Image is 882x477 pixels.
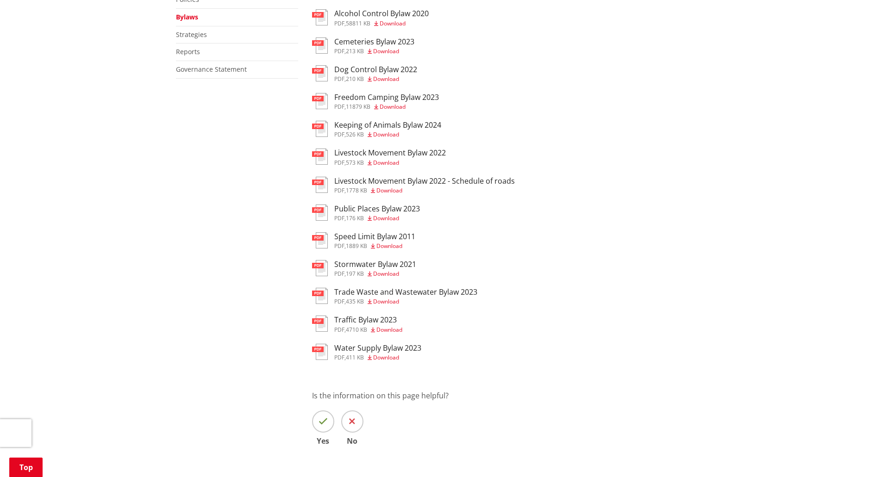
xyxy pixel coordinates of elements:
span: pdf [334,270,344,278]
img: document-pdf.svg [312,93,328,109]
h3: Dog Control Bylaw 2022 [334,65,417,74]
img: document-pdf.svg [312,9,328,25]
h3: Water Supply Bylaw 2023 [334,344,421,353]
span: Download [373,159,399,167]
span: pdf [334,326,344,334]
span: 4710 KB [346,326,367,334]
img: document-pdf.svg [312,344,328,360]
span: Yes [312,437,334,445]
h3: Alcohol Control Bylaw 2020 [334,9,429,18]
a: Traffic Bylaw 2023 pdf,4710 KB Download [312,316,402,332]
span: 1778 KB [346,186,367,194]
div: , [334,299,477,304]
img: document-pdf.svg [312,121,328,137]
span: Download [373,75,399,83]
span: Download [373,270,399,278]
span: Download [373,214,399,222]
span: No [341,437,363,445]
h3: Cemeteries Bylaw 2023 [334,37,414,46]
a: Bylaws [176,12,198,21]
span: pdf [334,297,344,305]
img: document-pdf.svg [312,149,328,165]
div: , [334,49,414,54]
h3: Speed Limit Bylaw 2011 [334,232,415,241]
a: Livestock Movement Bylaw 2022 - Schedule of roads pdf,1778 KB Download [312,177,515,193]
span: 526 KB [346,130,364,138]
div: , [334,76,417,82]
span: Download [373,47,399,55]
a: Reports [176,47,200,56]
span: Download [376,186,402,194]
span: 411 KB [346,353,364,361]
span: Download [376,242,402,250]
span: 435 KB [346,297,364,305]
h3: Public Places Bylaw 2023 [334,204,420,213]
a: Speed Limit Bylaw 2011 pdf,1889 KB Download [312,232,415,249]
div: , [334,132,441,137]
a: Trade Waste and Wastewater Bylaw 2023 pdf,435 KB Download [312,288,477,304]
span: 197 KB [346,270,364,278]
span: pdf [334,214,344,222]
a: Freedom Camping Bylaw 2023 pdf,11879 KB Download [312,93,439,110]
a: Livestock Movement Bylaw 2022 pdf,573 KB Download [312,149,446,165]
a: Dog Control Bylaw 2022 pdf,210 KB Download [312,65,417,82]
h3: Trade Waste and Wastewater Bylaw 2023 [334,288,477,297]
a: Water Supply Bylaw 2023 pdf,411 KB Download [312,344,421,360]
span: Download [380,19,406,27]
span: pdf [334,75,344,83]
a: Governance Statement [176,65,247,74]
a: Top [9,458,43,477]
div: , [334,188,515,193]
a: Public Places Bylaw 2023 pdf,176 KB Download [312,204,420,221]
span: pdf [334,47,344,55]
img: document-pdf.svg [312,65,328,81]
span: 11879 KB [346,103,370,111]
h3: Freedom Camping Bylaw 2023 [334,93,439,102]
div: , [334,243,415,249]
span: pdf [334,103,344,111]
span: 573 KB [346,159,364,167]
div: , [334,160,446,166]
span: 1889 KB [346,242,367,250]
span: Download [376,326,402,334]
span: pdf [334,242,344,250]
a: Keeping of Animals Bylaw 2024 pdf,526 KB Download [312,121,441,137]
h3: Livestock Movement Bylaw 2022 - Schedule of roads [334,177,515,186]
a: Strategies [176,30,207,39]
a: Alcohol Control Bylaw 2020 pdf,58811 KB Download [312,9,429,26]
img: document-pdf.svg [312,204,328,221]
span: pdf [334,186,344,194]
img: document-pdf.svg [312,232,328,248]
h3: Livestock Movement Bylaw 2022 [334,149,446,157]
span: pdf [334,353,344,361]
div: , [334,216,420,221]
div: , [334,355,421,360]
a: Cemeteries Bylaw 2023 pdf,213 KB Download [312,37,414,54]
span: 210 KB [346,75,364,83]
a: Stormwater Bylaw 2021 pdf,197 KB Download [312,260,416,277]
iframe: Messenger Launcher [839,438,873,471]
h3: Keeping of Animals Bylaw 2024 [334,121,441,130]
span: 58811 KB [346,19,370,27]
div: , [334,104,439,110]
span: 213 KB [346,47,364,55]
div: , [334,21,429,26]
img: document-pdf.svg [312,37,328,54]
span: pdf [334,159,344,167]
span: Download [373,130,399,138]
span: pdf [334,19,344,27]
h3: Traffic Bylaw 2023 [334,316,402,324]
img: document-pdf.svg [312,316,328,332]
span: Download [373,297,399,305]
div: , [334,327,402,333]
p: Is the information on this page helpful? [312,390,707,401]
span: Download [380,103,406,111]
img: document-pdf.svg [312,288,328,304]
span: Download [373,353,399,361]
h3: Stormwater Bylaw 2021 [334,260,416,269]
img: document-pdf.svg [312,177,328,193]
span: 176 KB [346,214,364,222]
img: document-pdf.svg [312,260,328,276]
div: , [334,271,416,277]
span: pdf [334,130,344,138]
